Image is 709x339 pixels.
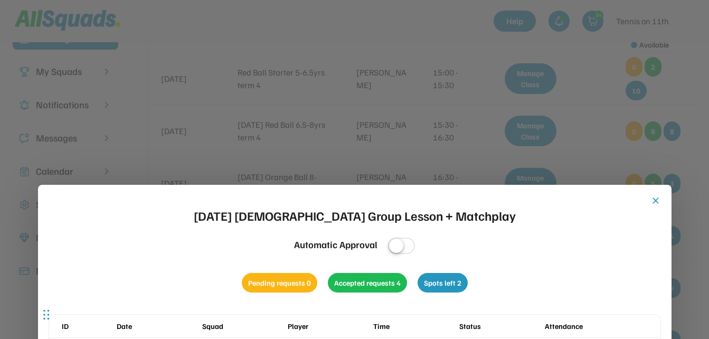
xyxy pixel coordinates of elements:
div: Date [117,321,200,332]
div: Squad [202,321,286,332]
div: [DATE] [DEMOGRAPHIC_DATA] Group Lesson + Matchplay [194,206,516,225]
div: Status [459,321,543,332]
div: Accepted requests 4 [328,273,407,293]
div: ID [62,321,115,332]
div: Attendance [545,321,628,332]
div: Time [373,321,457,332]
div: Automatic Approval [294,238,377,252]
div: Pending requests 0 [242,273,317,293]
button: close [650,195,661,206]
div: Player [288,321,371,332]
div: Spots left 2 [418,273,468,293]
